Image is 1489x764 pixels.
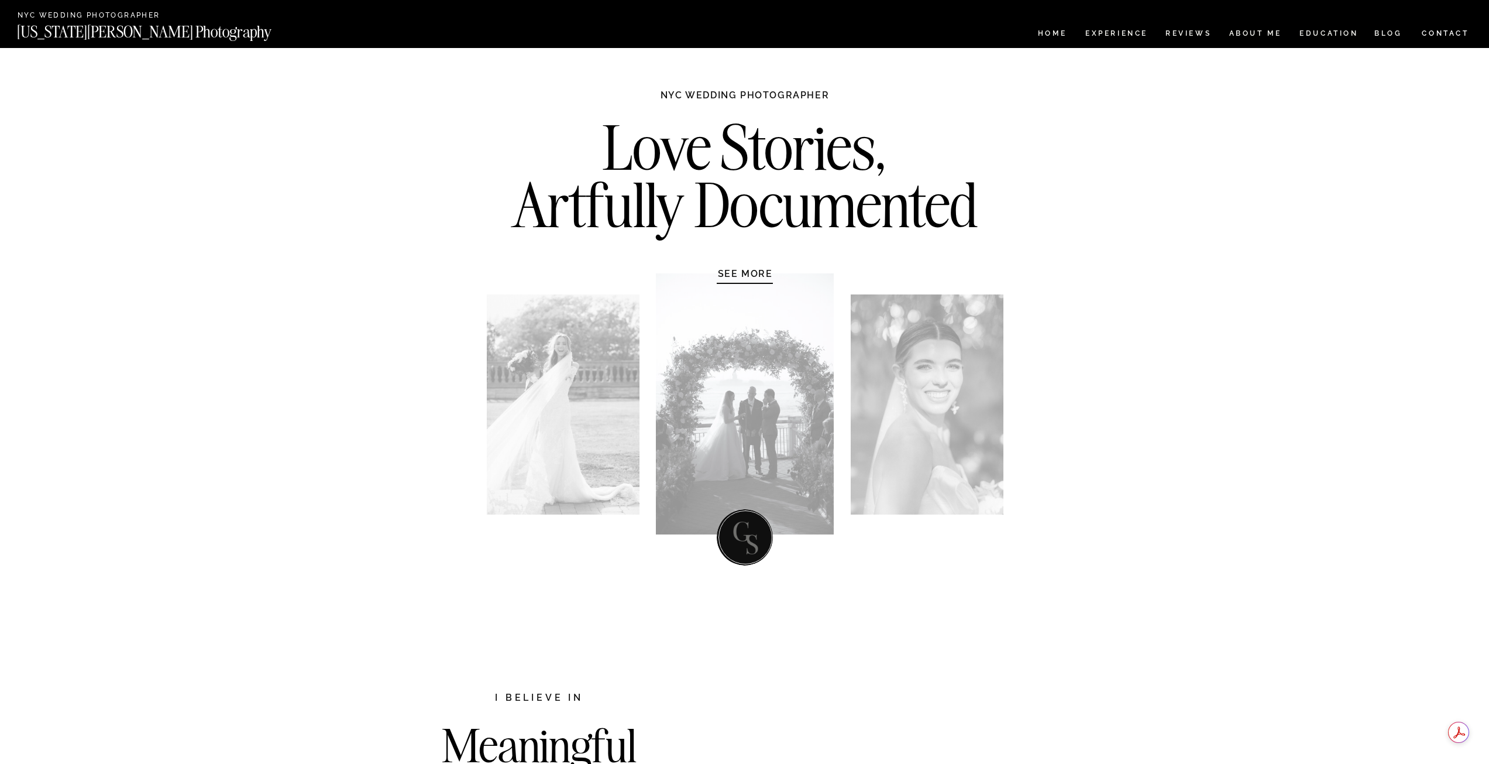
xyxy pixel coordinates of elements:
[1229,30,1282,40] a: ABOUT ME
[500,119,991,242] h2: Love Stories, Artfully Documented
[434,691,645,707] h2: I believe in
[1085,30,1147,40] a: Experience
[17,24,311,34] a: [US_STATE][PERSON_NAME] Photography
[18,12,194,20] a: NYC Wedding Photographer
[1374,30,1402,40] a: BLOG
[1036,30,1069,40] a: HOME
[690,268,801,279] a: SEE MORE
[1165,30,1209,40] a: REVIEWS
[1298,30,1360,40] a: EDUCATION
[1421,27,1470,40] a: CONTACT
[635,89,855,112] h1: NYC WEDDING PHOTOGRAPHER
